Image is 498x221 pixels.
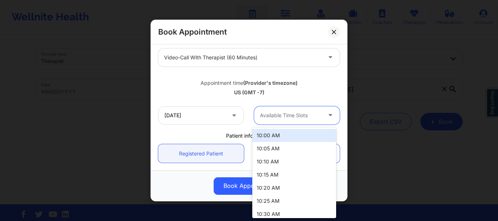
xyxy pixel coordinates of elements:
[243,80,297,86] b: (Provider's timezone)
[153,132,345,139] div: Patient information:
[158,27,227,37] h2: Book Appointment
[158,79,340,87] div: Appointment time
[252,208,336,221] div: 10:30 AM
[252,155,336,168] div: 10:10 AM
[252,142,336,155] div: 10:05 AM
[252,168,336,181] div: 10:15 AM
[252,181,336,194] div: 10:20 AM
[158,106,244,125] input: MM/DD/YYYY
[158,145,244,163] a: Registered Patient
[214,177,284,195] button: Book Appointment
[252,194,336,208] div: 10:25 AM
[164,48,322,67] div: Video-Call with Therapist (60 minutes)
[252,129,336,142] div: 10:00 AM
[158,89,340,96] div: US (GMT -7)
